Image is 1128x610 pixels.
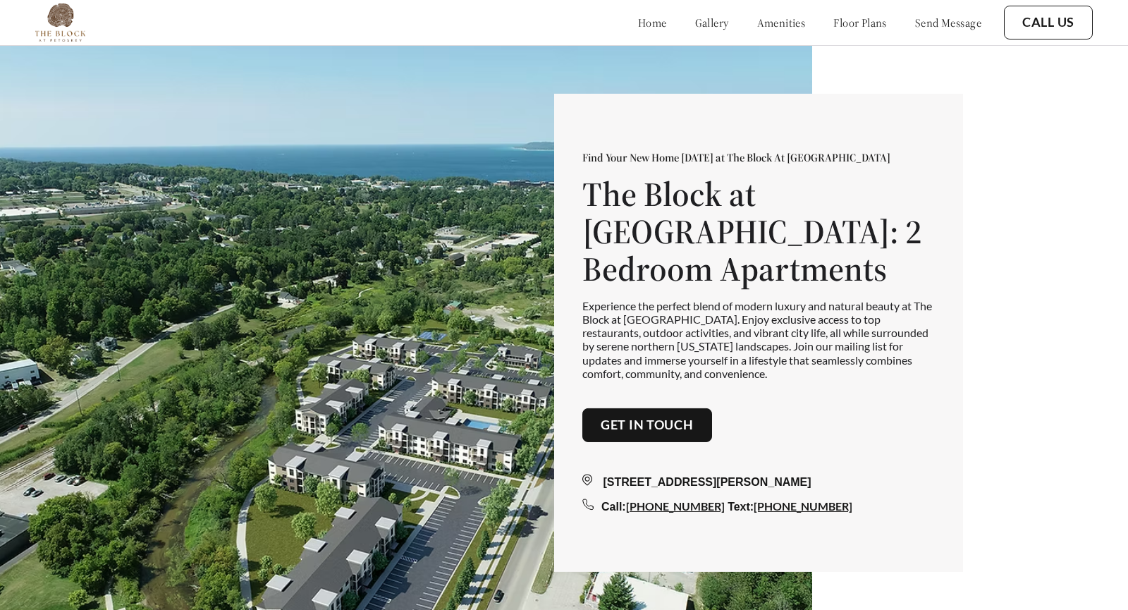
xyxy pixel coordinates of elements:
[582,474,935,491] div: [STREET_ADDRESS][PERSON_NAME]
[582,150,935,164] p: Find Your New Home [DATE] at The Block At [GEOGRAPHIC_DATA]
[582,408,712,442] button: Get in touch
[833,16,887,30] a: floor plans
[1022,15,1074,30] a: Call Us
[757,16,806,30] a: amenities
[638,16,667,30] a: home
[915,16,981,30] a: send message
[582,299,935,380] p: Experience the perfect blend of modern luxury and natural beauty at The Block at [GEOGRAPHIC_DATA...
[582,176,935,287] h1: The Block at [GEOGRAPHIC_DATA]: 2 Bedroom Apartments
[601,501,626,513] span: Call:
[626,499,725,513] a: [PHONE_NUMBER]
[1004,6,1093,39] button: Call Us
[695,16,729,30] a: gallery
[728,501,754,513] span: Text:
[35,4,85,42] img: The%20Block%20at%20Petoskey%20Logo%20-%20Transparent%20Background%20(1).png
[601,417,694,433] a: Get in touch
[754,499,852,513] a: [PHONE_NUMBER]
